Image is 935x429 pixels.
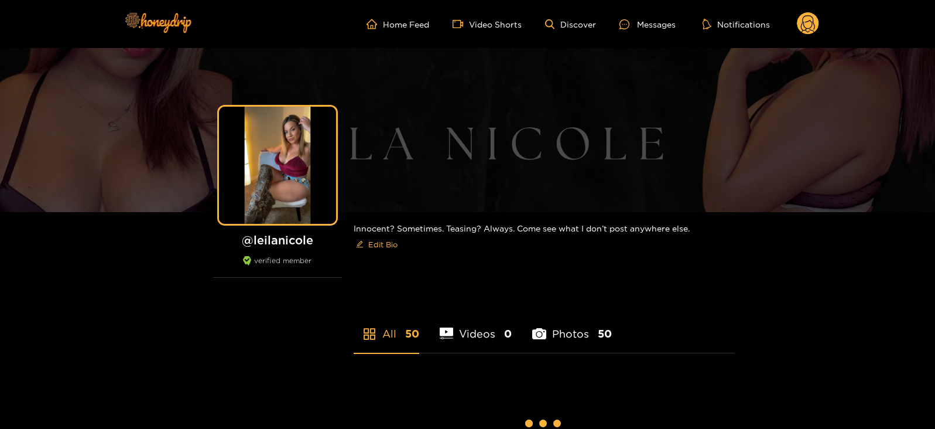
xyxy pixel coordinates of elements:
[453,19,522,29] a: Video Shorts
[362,327,376,341] span: appstore
[213,233,342,247] h1: @ leilanicole
[504,326,512,341] span: 0
[405,326,419,341] span: 50
[367,19,383,29] span: home
[532,300,612,353] li: Photos
[368,239,398,250] span: Edit Bio
[354,212,734,263] div: Innocent? Sometimes. Teasing? Always. Come see what I don’t post anywhere else.
[453,19,469,29] span: video-camera
[356,240,364,249] span: edit
[598,326,612,341] span: 50
[619,18,676,31] div: Messages
[367,19,429,29] a: Home Feed
[213,256,342,278] div: verified member
[354,300,419,353] li: All
[354,235,400,254] button: editEdit Bio
[699,18,773,30] button: Notifications
[440,300,512,353] li: Videos
[545,19,596,29] a: Discover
